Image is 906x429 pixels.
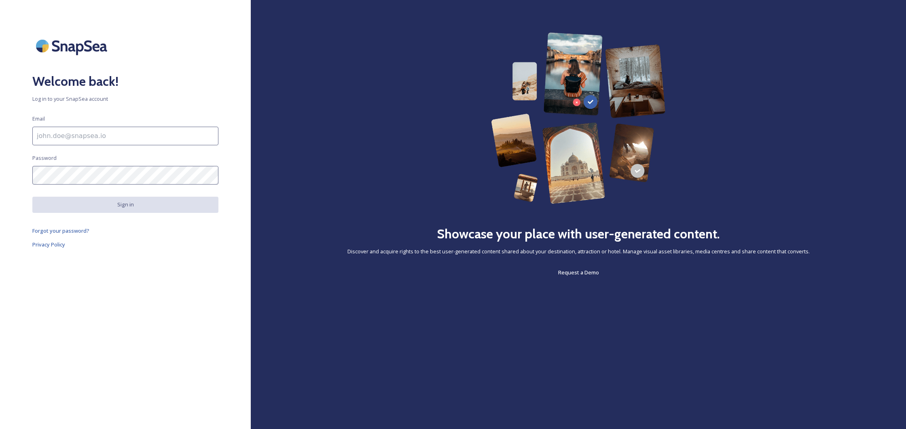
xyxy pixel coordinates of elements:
a: Privacy Policy [32,240,218,249]
span: Password [32,154,57,162]
h2: Welcome back! [32,72,218,91]
a: Forgot your password? [32,226,218,236]
span: Request a Demo [558,269,599,276]
input: john.doe@snapsea.io [32,127,218,145]
img: 63b42ca75bacad526042e722_Group%20154-p-800.png [491,32,666,204]
span: Discover and acquire rights to the best user-generated content shared about your destination, att... [347,248,810,255]
img: SnapSea Logo [32,32,113,59]
a: Request a Demo [558,268,599,277]
span: Email [32,115,45,123]
h2: Showcase your place with user-generated content. [437,224,720,244]
span: Privacy Policy [32,241,65,248]
button: Sign in [32,197,218,212]
span: Log in to your SnapSea account [32,95,218,103]
span: Forgot your password? [32,227,89,234]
